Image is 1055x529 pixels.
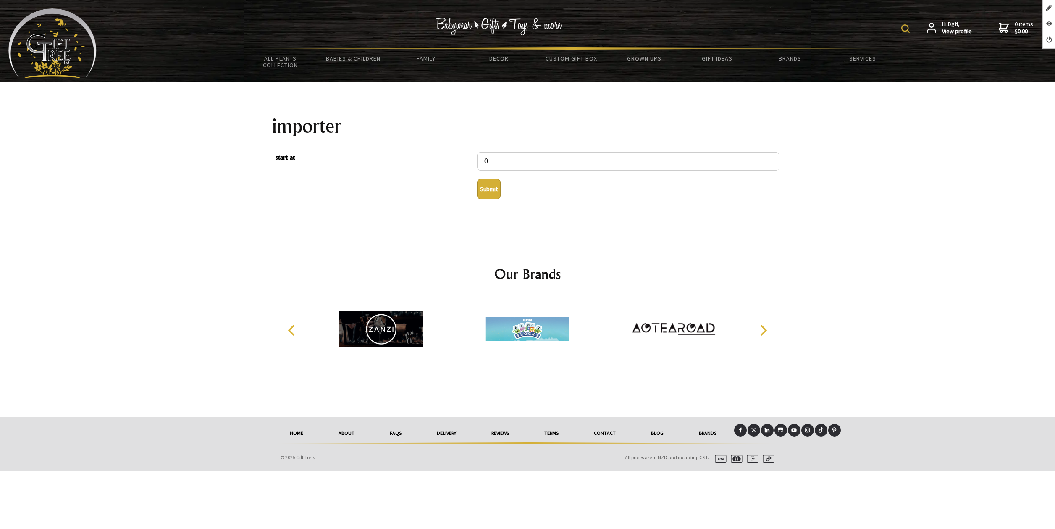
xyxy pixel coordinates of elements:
[279,264,776,284] h2: Our Brands
[321,424,372,442] a: About
[317,50,389,67] a: Babies & Children
[999,21,1033,35] a: 0 items$0.00
[942,28,972,35] strong: View profile
[272,116,783,136] h1: importer
[743,455,758,463] img: paypal.svg
[748,424,760,437] a: X (Twitter)
[632,297,716,361] img: Aotearoad
[281,454,315,461] span: © 2025 Gift Tree.
[625,454,709,461] span: All prices are in NZD and including GST.
[372,424,419,442] a: FAQs
[711,455,727,463] img: visa.svg
[535,50,608,67] a: Custom Gift Box
[419,424,474,442] a: delivery
[788,424,800,437] a: Youtube
[527,424,576,442] a: Terms
[608,50,681,67] a: Grown Ups
[283,321,302,340] button: Previous
[761,424,774,437] a: LinkedIn
[339,297,423,361] img: Zanzi
[801,424,814,437] a: Instagram
[8,8,97,78] img: Babyware - Gifts - Toys and more...
[759,455,774,463] img: afterpay.svg
[681,424,734,442] a: Brands
[681,50,753,67] a: Gift Ideas
[753,50,826,67] a: Brands
[477,179,501,199] button: Submit
[633,424,681,442] a: Blog
[436,18,562,35] img: Babywear - Gifts - Toys & more
[827,50,899,67] a: Services
[901,24,910,33] img: product search
[828,424,841,437] a: Pinterest
[1015,20,1033,35] span: 0 items
[486,297,569,361] img: Alphablocks
[272,424,321,442] a: Home
[1015,28,1033,35] strong: $0.00
[927,21,972,35] a: Hi Dgtl,View profile
[244,50,317,74] a: All Plants Collection
[477,152,779,171] input: start at
[815,424,827,437] a: Tiktok
[753,321,772,340] button: Next
[727,455,743,463] img: mastercard.svg
[576,424,633,442] a: Contact
[734,424,747,437] a: Facebook
[276,152,473,164] span: start at
[942,21,972,35] span: Hi Dgtl,
[390,50,462,67] a: Family
[474,424,527,442] a: reviews
[462,50,535,67] a: Decor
